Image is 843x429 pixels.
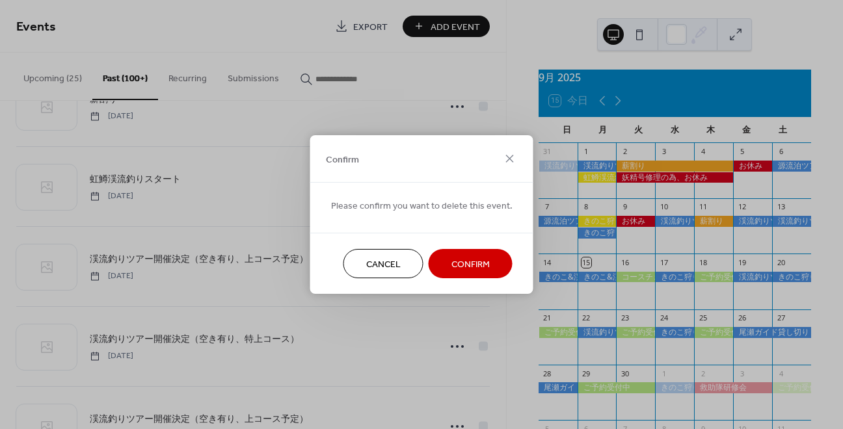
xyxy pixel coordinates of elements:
span: Confirm [451,258,490,272]
button: Cancel [343,249,423,278]
button: Confirm [429,249,513,278]
span: Please confirm you want to delete this event. [331,200,513,213]
span: Confirm [326,153,359,166]
span: Cancel [366,258,401,272]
